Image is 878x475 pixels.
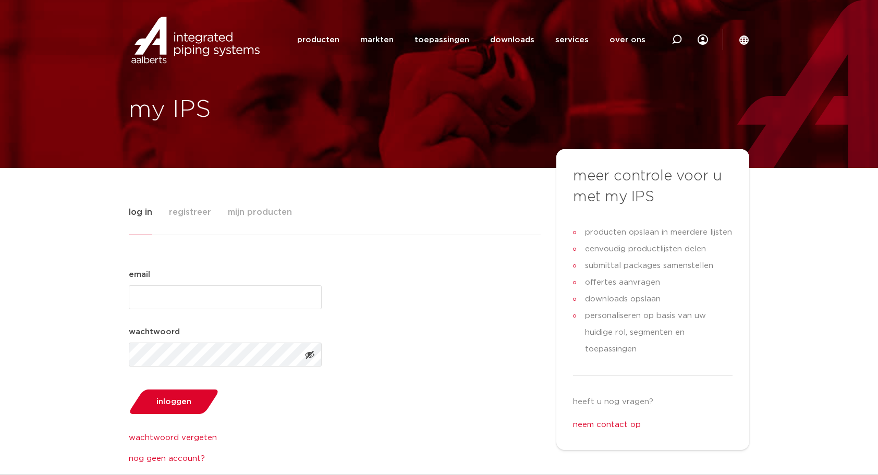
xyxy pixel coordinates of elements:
[555,19,589,61] a: services
[582,241,706,258] span: eenvoudig productlijsten delen
[129,93,434,127] h1: my IPS
[573,166,733,208] h3: meer controle voor u met my IPS
[698,19,708,61] div: my IPS
[228,202,292,223] span: mijn producten
[582,274,660,291] span: offertes aanvragen
[582,308,733,358] span: personaliseren op basis van uw huidige rol, segmenten en toepassingen
[582,291,661,308] span: downloads opslaan
[297,19,645,61] nav: Menu
[129,201,749,465] div: Tabs. Open items met enter of spatie, sluit af met escape en navigeer met de pijltoetsen.
[573,398,653,406] span: heeft u nog vragen?
[582,258,713,274] span: submittal packages samenstellen
[609,19,645,61] a: over ons
[573,421,641,429] a: neem contact op
[129,269,150,281] label: email
[414,19,469,61] a: toepassingen
[125,388,222,415] button: inloggen
[360,19,394,61] a: markten
[129,326,180,338] label: wachtwoord
[156,398,191,406] span: inloggen
[490,19,534,61] a: downloads
[129,432,322,444] a: wachtwoord vergeten
[298,343,322,367] button: Toon wachtwoord
[129,202,152,223] span: log in
[582,224,732,241] span: producten opslaan in meerdere lijsten
[169,202,211,223] span: registreer
[129,453,322,465] a: nog geen account?
[297,19,339,61] a: producten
